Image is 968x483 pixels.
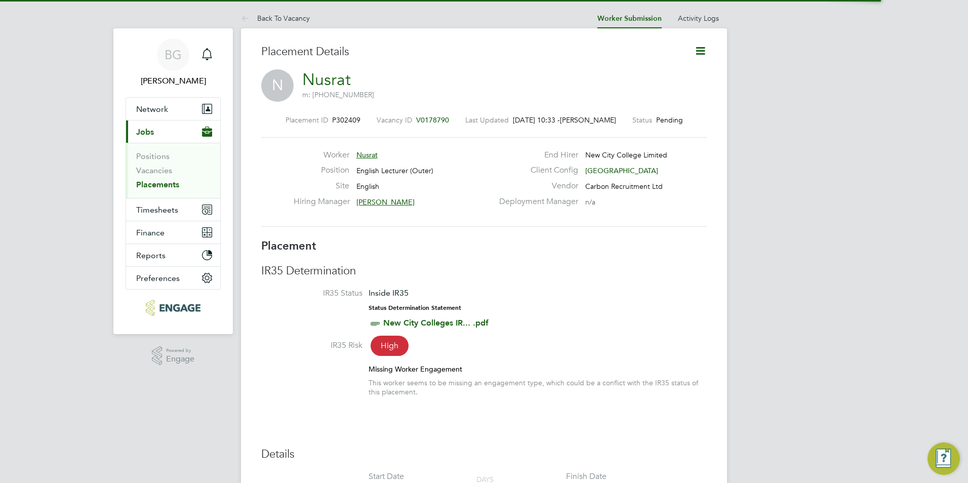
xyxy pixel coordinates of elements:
[465,115,509,125] label: Last Updated
[302,90,374,99] span: m: [PHONE_NUMBER]
[113,28,233,334] nav: Main navigation
[261,45,679,59] h3: Placement Details
[356,166,433,175] span: English Lecturer (Outer)
[126,300,221,316] a: Go to home page
[332,115,360,125] span: P302409
[656,115,683,125] span: Pending
[371,336,409,356] span: High
[261,340,362,351] label: IR35 Risk
[126,221,220,244] button: Finance
[136,273,180,283] span: Preferences
[136,180,179,189] a: Placements
[126,75,221,87] span: Becky Green
[585,182,663,191] span: Carbon Recruitment Ltd
[261,264,707,278] h3: IR35 Determination
[136,205,178,215] span: Timesheets
[165,48,182,61] span: BG
[369,378,707,396] div: This worker seems to be missing an engagement type, which could be a conflict with the IR35 statu...
[585,197,595,207] span: n/a
[294,150,349,160] label: Worker
[585,166,658,175] span: [GEOGRAPHIC_DATA]
[513,115,560,125] span: [DATE] 10:33 -
[126,244,220,266] button: Reports
[126,98,220,120] button: Network
[632,115,652,125] label: Status
[356,150,378,159] span: Nusrat
[493,196,578,207] label: Deployment Manager
[416,115,449,125] span: V0178790
[136,251,166,260] span: Reports
[126,120,220,143] button: Jobs
[369,471,404,482] div: Start Date
[369,288,409,298] span: Inside IR35
[560,115,616,125] span: [PERSON_NAME]
[126,143,220,198] div: Jobs
[377,115,412,125] label: Vacancy ID
[356,197,415,207] span: [PERSON_NAME]
[166,346,194,355] span: Powered by
[261,447,707,462] h3: Details
[136,104,168,114] span: Network
[678,14,719,23] a: Activity Logs
[302,70,351,90] a: Nusrat
[356,182,379,191] span: English
[294,165,349,176] label: Position
[261,239,316,253] b: Placement
[493,181,578,191] label: Vendor
[493,150,578,160] label: End Hirer
[166,355,194,364] span: Engage
[383,318,489,328] a: New City Colleges IR... .pdf
[493,165,578,176] label: Client Config
[126,267,220,289] button: Preferences
[126,38,221,87] a: BG[PERSON_NAME]
[261,69,294,102] span: N
[136,228,165,237] span: Finance
[261,288,362,299] label: IR35 Status
[152,346,195,366] a: Powered byEngage
[126,198,220,221] button: Timesheets
[927,442,960,475] button: Engage Resource Center
[369,365,707,374] div: Missing Worker Engagement
[585,150,667,159] span: New City College Limited
[146,300,200,316] img: carbonrecruitment-logo-retina.png
[136,166,172,175] a: Vacancies
[294,181,349,191] label: Site
[597,14,662,23] a: Worker Submission
[136,127,154,137] span: Jobs
[136,151,170,161] a: Positions
[286,115,328,125] label: Placement ID
[369,304,461,311] strong: Status Determination Statement
[241,14,310,23] a: Back To Vacancy
[294,196,349,207] label: Hiring Manager
[566,471,607,482] div: Finish Date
